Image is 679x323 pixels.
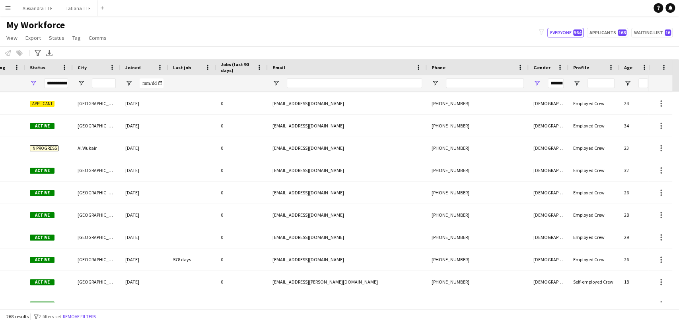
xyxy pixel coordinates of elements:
[30,80,37,87] button: Open Filter Menu
[427,204,529,226] div: [PHONE_NUMBER]
[30,235,54,241] span: Active
[216,249,268,270] div: 0
[427,271,529,293] div: [PHONE_NUMBER]
[529,115,568,137] div: [DEMOGRAPHIC_DATA]
[73,92,121,114] div: [GEOGRAPHIC_DATA]
[33,48,43,58] app-action-btn: Advanced filters
[92,78,116,88] input: City Filter Input
[16,0,59,16] button: Alexandra TTF
[568,204,619,226] div: Employed Crew
[121,249,168,270] div: [DATE]
[268,249,427,270] div: [EMAIL_ADDRESS][DOMAIN_NAME]
[121,159,168,181] div: [DATE]
[268,92,427,114] div: [EMAIL_ADDRESS][DOMAIN_NAME]
[30,212,54,218] span: Active
[533,80,541,87] button: Open Filter Menu
[624,80,631,87] button: Open Filter Menu
[665,29,671,36] span: 16
[216,204,268,226] div: 0
[73,137,121,159] div: Al Wukair
[631,28,673,37] button: Waiting list16
[268,226,427,248] div: [EMAIL_ADDRESS][DOMAIN_NAME]
[619,204,653,226] div: 28
[529,226,568,248] div: [DEMOGRAPHIC_DATA]
[568,249,619,270] div: Employed Crew
[121,293,168,315] div: [DATE]
[121,115,168,137] div: [DATE]
[30,257,54,263] span: Active
[89,34,107,41] span: Comms
[125,80,132,87] button: Open Filter Menu
[638,78,648,88] input: Age Filter Input
[427,159,529,181] div: [PHONE_NUMBER]
[30,279,54,285] span: Active
[427,226,529,248] div: [PHONE_NUMBER]
[221,61,253,73] span: Jobs (last 90 days)
[619,249,653,270] div: 26
[427,293,529,315] div: [PHONE_NUMBER]
[121,92,168,114] div: [DATE]
[39,313,61,319] span: 2 filters set
[78,65,87,70] span: City
[529,137,568,159] div: [DEMOGRAPHIC_DATA]
[533,65,551,70] span: Gender
[529,204,568,226] div: [DEMOGRAPHIC_DATA]
[69,33,84,43] a: Tag
[427,115,529,137] div: [PHONE_NUMBER]
[619,293,653,315] div: 26
[568,137,619,159] div: Employed Crew
[73,204,121,226] div: [GEOGRAPHIC_DATA]
[268,115,427,137] div: [EMAIL_ADDRESS][DOMAIN_NAME]
[73,271,121,293] div: [GEOGRAPHIC_DATA]
[568,226,619,248] div: Employed Crew
[529,271,568,293] div: [DEMOGRAPHIC_DATA]
[121,182,168,204] div: [DATE]
[573,29,582,36] span: 564
[216,137,268,159] div: 0
[30,65,45,70] span: Status
[121,271,168,293] div: [DATE]
[216,182,268,204] div: 0
[30,168,54,174] span: Active
[49,34,64,41] span: Status
[25,34,41,41] span: Export
[45,48,54,58] app-action-btn: Export XLSX
[619,271,653,293] div: 18
[529,249,568,270] div: [DEMOGRAPHIC_DATA]
[619,115,653,137] div: 34
[619,92,653,114] div: 24
[427,92,529,114] div: [PHONE_NUMBER]
[216,159,268,181] div: 0
[568,159,619,181] div: Employed Crew
[61,312,97,321] button: Remove filters
[268,204,427,226] div: [EMAIL_ADDRESS][DOMAIN_NAME]
[30,190,54,196] span: Active
[216,271,268,293] div: 0
[121,226,168,248] div: [DATE]
[619,159,653,181] div: 32
[427,182,529,204] div: [PHONE_NUMBER]
[78,80,85,87] button: Open Filter Menu
[529,92,568,114] div: [DEMOGRAPHIC_DATA]
[121,204,168,226] div: [DATE]
[619,137,653,159] div: 23
[216,92,268,114] div: 0
[216,115,268,137] div: 0
[216,293,268,315] div: 0
[125,65,141,70] span: Joined
[432,80,439,87] button: Open Filter Menu
[121,137,168,159] div: [DATE]
[86,33,110,43] a: Comms
[529,293,568,315] div: [DEMOGRAPHIC_DATA]
[216,226,268,248] div: 0
[573,65,589,70] span: Profile
[22,33,44,43] a: Export
[619,226,653,248] div: 29
[568,293,619,315] div: Employed Crew
[30,301,54,307] span: Active
[619,182,653,204] div: 26
[73,293,121,315] div: [GEOGRAPHIC_DATA]
[73,159,121,181] div: [GEOGRAPHIC_DATA]
[72,34,81,41] span: Tag
[287,78,422,88] input: Email Filter Input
